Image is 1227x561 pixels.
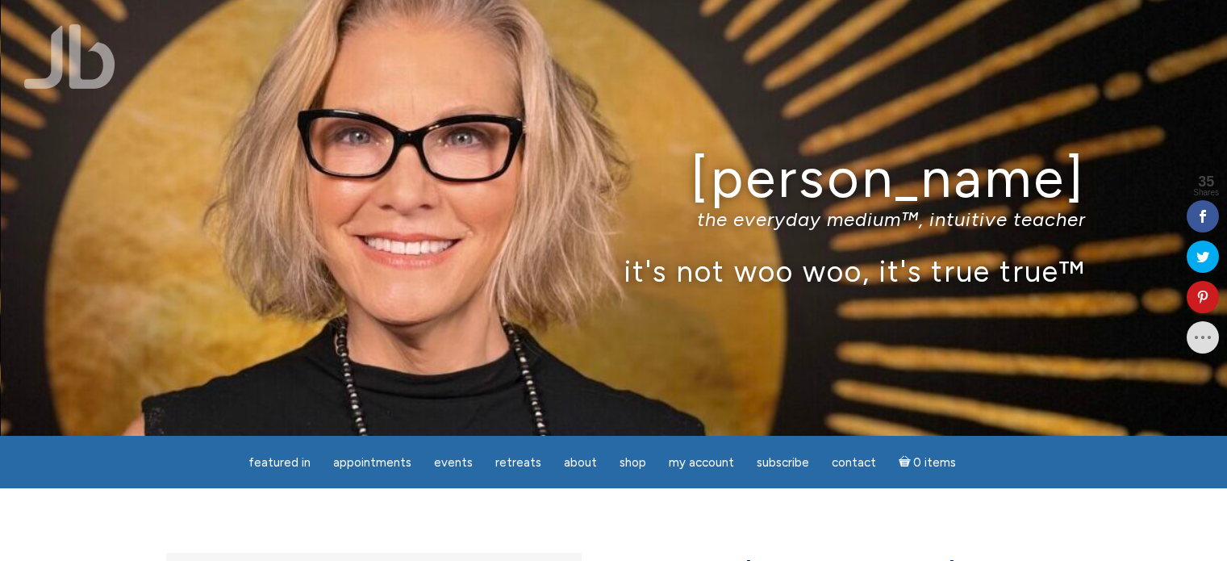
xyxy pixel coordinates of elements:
[564,455,597,470] span: About
[899,455,914,470] i: Cart
[747,447,819,479] a: Subscribe
[323,447,421,479] a: Appointments
[142,148,1086,208] h1: [PERSON_NAME]
[142,207,1086,231] p: the everyday medium™, intuitive teacher
[486,447,551,479] a: Retreats
[822,447,886,479] a: Contact
[832,455,876,470] span: Contact
[239,447,320,479] a: featured in
[554,447,607,479] a: About
[669,455,734,470] span: My Account
[434,455,473,470] span: Events
[142,253,1086,288] p: it's not woo woo, it's true true™
[248,455,311,470] span: featured in
[889,446,966,479] a: Cart0 items
[620,455,646,470] span: Shop
[659,447,744,479] a: My Account
[913,457,956,469] span: 0 items
[757,455,809,470] span: Subscribe
[1193,174,1219,189] span: 35
[333,455,411,470] span: Appointments
[24,24,115,89] img: Jamie Butler. The Everyday Medium
[610,447,656,479] a: Shop
[495,455,541,470] span: Retreats
[424,447,482,479] a: Events
[1193,189,1219,197] span: Shares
